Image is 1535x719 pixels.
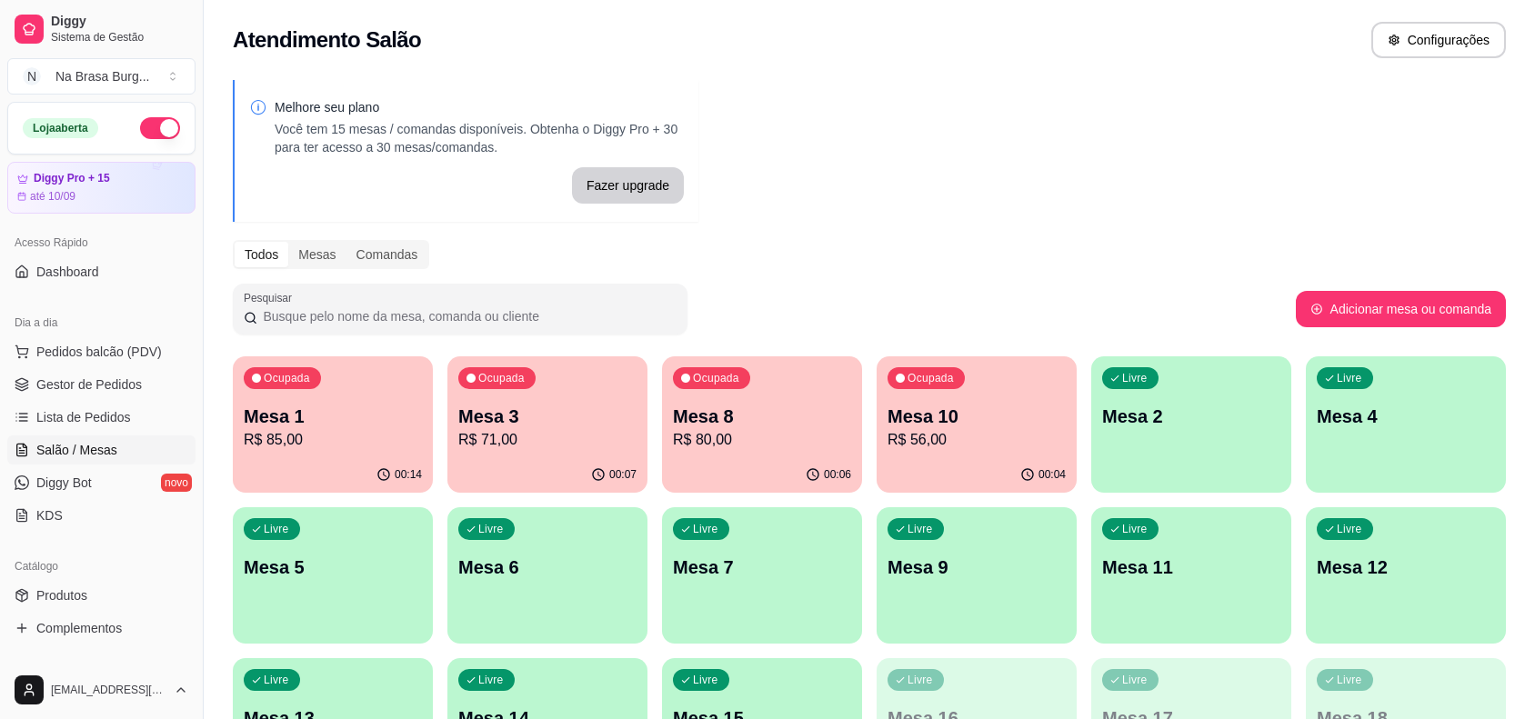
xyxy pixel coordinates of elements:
a: Dashboard [7,257,196,286]
button: Fazer upgrade [572,167,684,204]
button: OcupadaMesa 3R$ 71,0000:07 [447,356,647,493]
button: LivreMesa 6 [447,507,647,644]
p: Livre [693,522,718,536]
button: Adicionar mesa ou comanda [1296,291,1506,327]
label: Pesquisar [244,290,298,305]
p: Mesa 8 [673,404,851,429]
p: R$ 80,00 [673,429,851,451]
p: Ocupada [264,371,310,385]
button: LivreMesa 5 [233,507,433,644]
p: Livre [1122,673,1148,687]
p: 00:07 [609,467,637,482]
span: Produtos [36,586,87,604]
p: Ocupada [908,371,954,385]
span: KDS [36,506,63,524]
p: Mesa 10 [888,404,1066,429]
p: Mesa 12 [1317,554,1495,580]
a: Lista de Pedidos [7,403,196,432]
p: Livre [478,673,504,687]
span: Sistema de Gestão [51,30,188,45]
p: R$ 85,00 [244,429,422,451]
span: Pedidos balcão (PDV) [36,343,162,361]
p: Livre [1122,371,1148,385]
h2: Atendimento Salão [233,25,421,55]
button: LivreMesa 7 [662,507,862,644]
p: Livre [1122,522,1148,536]
span: Diggy [51,14,188,30]
button: LivreMesa 12 [1306,507,1506,644]
p: Livre [1337,522,1362,536]
p: Mesa 9 [888,554,1066,580]
button: Select a team [7,58,196,95]
span: Dashboard [36,263,99,281]
button: OcupadaMesa 10R$ 56,0000:04 [877,356,1077,493]
p: Livre [908,522,933,536]
article: Diggy Pro + 15 [34,172,110,185]
span: Salão / Mesas [36,441,117,459]
p: Mesa 7 [673,554,851,580]
button: LivreMesa 9 [877,507,1077,644]
p: Livre [1337,371,1362,385]
span: N [23,67,41,85]
a: Diggy Botnovo [7,468,196,497]
a: DiggySistema de Gestão [7,7,196,51]
div: Loja aberta [23,118,98,138]
p: Mesa 4 [1317,404,1495,429]
p: Mesa 11 [1102,554,1280,580]
button: OcupadaMesa 8R$ 80,0000:06 [662,356,862,493]
p: Mesa 3 [458,404,637,429]
p: R$ 71,00 [458,429,637,451]
p: 00:04 [1038,467,1066,482]
p: 00:14 [395,467,422,482]
div: Mesas [288,242,346,267]
p: Ocupada [693,371,739,385]
p: Ocupada [478,371,525,385]
p: Livre [264,522,289,536]
div: Todos [235,242,288,267]
input: Pesquisar [257,307,677,325]
p: Livre [478,522,504,536]
button: Pedidos balcão (PDV) [7,337,196,366]
button: LivreMesa 2 [1091,356,1291,493]
span: [EMAIL_ADDRESS][DOMAIN_NAME] [51,683,166,697]
button: OcupadaMesa 1R$ 85,0000:14 [233,356,433,493]
div: Comandas [346,242,428,267]
p: Mesa 1 [244,404,422,429]
span: Complementos [36,619,122,637]
span: Lista de Pedidos [36,408,131,426]
p: Você tem 15 mesas / comandas disponíveis. Obtenha o Diggy Pro + 30 para ter acesso a 30 mesas/com... [275,120,684,156]
div: Dia a dia [7,308,196,337]
a: Produtos [7,581,196,610]
button: Configurações [1371,22,1506,58]
p: R$ 56,00 [888,429,1066,451]
span: Gestor de Pedidos [36,375,142,394]
div: Acesso Rápido [7,228,196,257]
p: Livre [908,673,933,687]
p: Livre [693,673,718,687]
button: LivreMesa 4 [1306,356,1506,493]
span: Diggy Bot [36,474,92,492]
p: Livre [264,673,289,687]
button: [EMAIL_ADDRESS][DOMAIN_NAME] [7,668,196,712]
button: LivreMesa 11 [1091,507,1291,644]
a: Salão / Mesas [7,435,196,464]
a: KDS [7,501,196,530]
div: Na Brasa Burg ... [55,67,150,85]
button: Alterar Status [140,117,180,139]
p: Livre [1337,673,1362,687]
a: Diggy Pro + 15até 10/09 [7,162,196,214]
a: Complementos [7,614,196,643]
div: Catálogo [7,552,196,581]
p: Melhore seu plano [275,98,684,116]
p: Mesa 2 [1102,404,1280,429]
p: Mesa 6 [458,554,637,580]
p: Mesa 5 [244,554,422,580]
a: Gestor de Pedidos [7,370,196,399]
p: 00:06 [824,467,851,482]
article: até 10/09 [30,189,75,204]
